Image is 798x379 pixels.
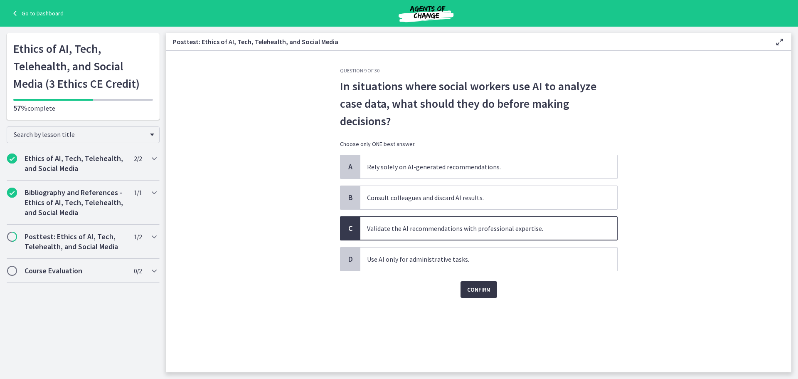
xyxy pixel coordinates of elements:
a: Go to Dashboard [10,8,64,18]
p: complete [13,103,153,113]
span: Confirm [467,285,490,295]
h2: Course Evaluation [25,266,126,276]
span: B [345,193,355,203]
span: D [345,254,355,264]
h2: Ethics of AI, Tech, Telehealth, and Social Media [25,154,126,173]
h2: Bibliography and References - Ethics of AI, Tech, Telehealth, and Social Media [25,188,126,218]
span: In situations where social workers use AI to analyze case data, what should they do before making... [340,77,618,130]
i: Completed [7,154,17,163]
span: 1 / 2 [134,232,142,242]
h1: Ethics of AI, Tech, Telehealth, and Social Media (3 Ethics CE Credit) [13,40,153,92]
span: Rely solely on AI-generated recommendations. [360,155,617,178]
span: Validate the AI recommendations with professional expertise. [360,217,617,240]
img: Agents of Change Social Work Test Prep [376,3,476,23]
span: A [345,162,355,172]
div: Search by lesson title [7,126,160,143]
span: Use AI only for administrative tasks. [360,248,617,271]
h3: Question 9 of 30 [340,67,618,74]
span: 0 / 2 [134,266,142,276]
span: 2 / 2 [134,154,142,163]
i: Completed [7,188,17,198]
h3: Posttest: Ethics of AI, Tech, Telehealth, and Social Media [173,37,761,47]
span: 57% [13,103,27,113]
span: 1 / 1 [134,188,142,198]
span: C [345,223,355,233]
h2: Posttest: Ethics of AI, Tech, Telehealth, and Social Media [25,232,126,252]
span: Search by lesson title [14,130,146,139]
p: Choose only ONE best answer. [340,140,618,148]
span: Consult colleagues and discard AI results. [360,186,617,209]
button: Confirm [461,281,497,298]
